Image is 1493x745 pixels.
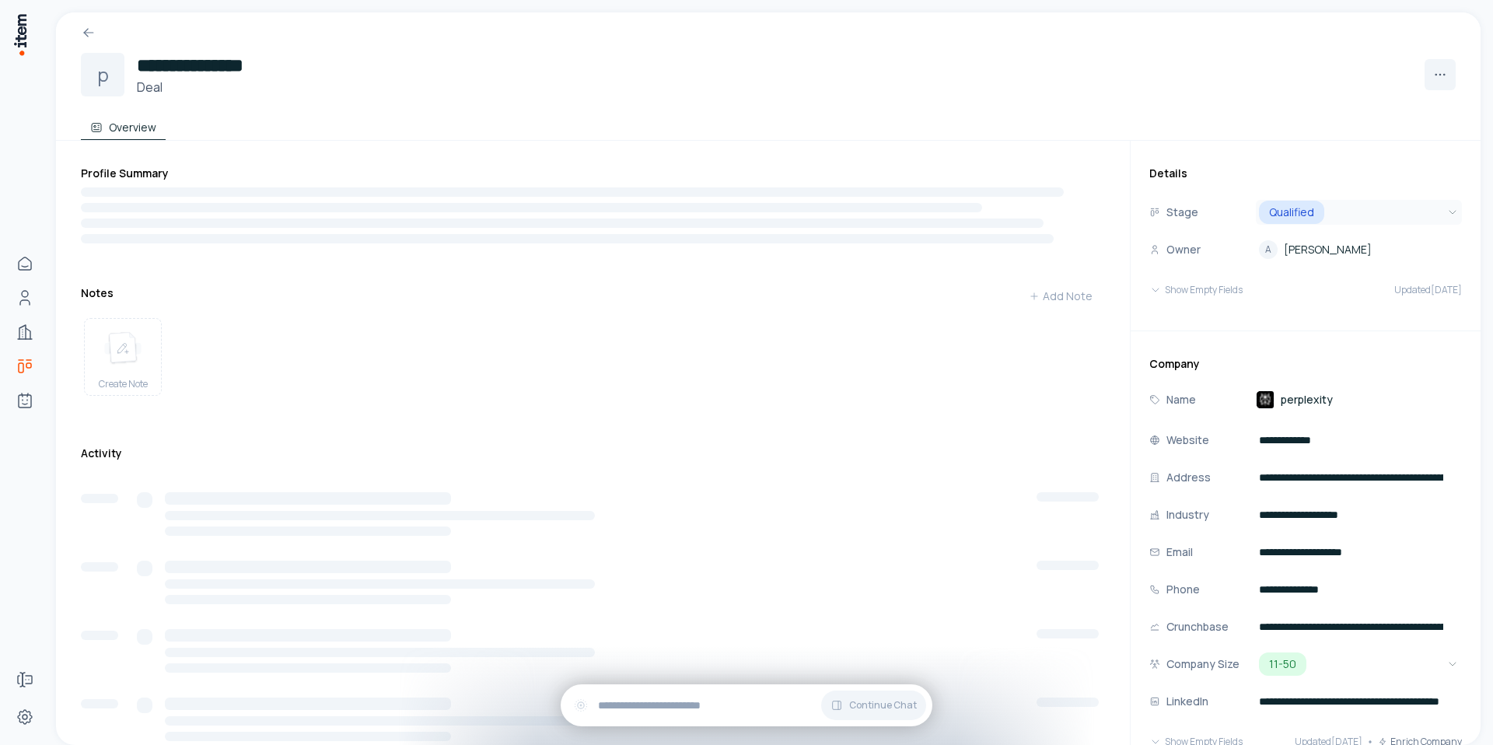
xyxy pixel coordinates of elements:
a: Settings [9,701,40,733]
p: Email [1166,544,1193,561]
a: Contacts [9,282,40,313]
img: create note [104,331,142,366]
button: Overview [81,109,166,140]
button: More actions [1425,59,1456,90]
button: Show Empty Fields [1149,275,1243,306]
p: Address [1166,469,1211,486]
span: Updated [DATE] [1394,284,1462,296]
p: Crunchbase [1166,618,1229,635]
p: Stage [1166,204,1198,221]
button: A[PERSON_NAME] [1256,237,1462,262]
p: Industry [1166,506,1209,523]
span: [PERSON_NAME] [1284,242,1372,257]
div: p [81,53,124,96]
a: perplexity [1256,390,1333,409]
span: Continue Chat [849,699,917,712]
button: create noteCreate Note [84,318,162,396]
h3: Notes [81,285,114,301]
img: perplexity [1256,390,1274,409]
p: LinkedIn [1166,693,1208,710]
a: Forms [9,664,40,695]
h3: Deal [137,78,276,96]
h3: Activity [81,446,122,461]
a: Home [9,248,40,279]
p: Company Size [1166,656,1240,673]
img: Item Brain Logo [12,12,28,57]
span: Create Note [99,378,148,390]
a: Agents [9,385,40,416]
h3: Profile Summary [81,166,1105,181]
button: Continue Chat [821,691,926,720]
span: perplexity [1281,392,1333,407]
button: Add Note [1016,281,1105,312]
p: Website [1166,432,1209,449]
div: A [1259,240,1278,259]
a: deals [9,351,40,382]
p: Name [1166,391,1196,408]
p: Owner [1166,241,1201,258]
div: Continue Chat [561,684,932,726]
h3: Company [1149,356,1462,372]
a: Companies [9,317,40,348]
div: Add Note [1029,289,1093,304]
p: Phone [1166,581,1200,598]
h3: Details [1149,166,1462,181]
